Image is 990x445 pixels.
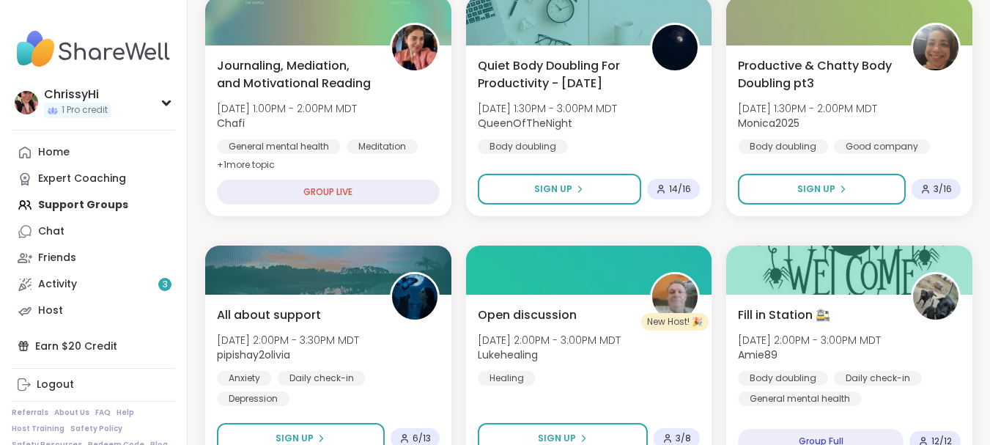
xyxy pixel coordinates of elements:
span: 3 / 16 [934,183,952,195]
b: Monica2025 [738,116,799,130]
a: Help [117,408,134,418]
div: Logout [37,378,74,392]
span: 3 / 8 [676,433,691,444]
span: 14 / 16 [669,183,691,195]
span: [DATE] 1:00PM - 2:00PM MDT [217,101,357,116]
span: Journaling, Mediation, and Motivational Reading [217,57,374,92]
div: Good company [834,139,930,154]
span: All about support [217,306,321,324]
b: Chafi [217,116,245,130]
a: Activity3 [12,271,175,298]
div: Anxiety [217,371,272,386]
div: Daily check-in [834,371,922,386]
a: FAQ [95,408,111,418]
img: Chafi [392,25,437,70]
button: Sign Up [738,174,906,205]
a: Referrals [12,408,48,418]
div: ChrissyHi [44,87,111,103]
div: GROUP LIVE [217,180,440,205]
img: Monica2025 [913,25,958,70]
a: Logout [12,372,175,398]
div: Host [38,304,63,318]
span: 1 Pro credit [62,104,108,117]
div: Body doubling [478,139,568,154]
div: Chat [38,224,64,239]
div: New Host! 🎉 [641,313,709,331]
a: Expert Coaching [12,166,175,192]
span: Open discussion [478,306,577,324]
div: Healing [478,371,536,386]
a: Safety Policy [70,424,122,434]
span: Fill in Station 🚉 [738,306,830,324]
div: Home [38,145,70,160]
span: 3 [163,279,168,291]
span: Quiet Body Doubling For Productivity - [DATE] [478,57,635,92]
img: ChrissyHi [15,91,38,114]
div: Body doubling [738,139,828,154]
a: About Us [54,408,89,418]
b: pipishay2olivia [217,347,290,362]
img: QueenOfTheNight [652,25,698,70]
div: Daily check-in [278,371,366,386]
span: [DATE] 2:00PM - 3:00PM MDT [478,333,621,347]
div: General mental health [217,139,341,154]
a: Chat [12,218,175,245]
span: Sign Up [797,183,835,196]
a: Home [12,139,175,166]
span: Sign Up [276,432,314,445]
img: Amie89 [913,274,958,320]
span: Sign Up [538,432,576,445]
div: Expert Coaching [38,172,126,186]
span: Sign Up [534,183,572,196]
b: QueenOfTheNight [478,116,572,130]
img: ShareWell Nav Logo [12,23,175,75]
b: Lukehealing [478,347,538,362]
span: 6 / 13 [413,433,431,444]
div: Earn $20 Credit [12,333,175,359]
b: Amie89 [738,347,777,362]
span: [DATE] 1:30PM - 3:00PM MDT [478,101,617,116]
a: Host [12,298,175,324]
button: Sign Up [478,174,642,205]
img: pipishay2olivia [392,274,437,320]
a: Host Training [12,424,64,434]
div: Depression [217,391,289,406]
span: [DATE] 1:30PM - 2:00PM MDT [738,101,877,116]
span: Productive & Chatty Body Doubling pt3 [738,57,895,92]
img: Lukehealing [652,274,698,320]
div: Friends [38,251,76,265]
span: [DATE] 2:00PM - 3:00PM MDT [738,333,881,347]
div: Meditation [347,139,418,154]
div: General mental health [738,391,862,406]
div: Body doubling [738,371,828,386]
span: [DATE] 2:00PM - 3:30PM MDT [217,333,359,347]
div: Activity [38,277,77,292]
a: Friends [12,245,175,271]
